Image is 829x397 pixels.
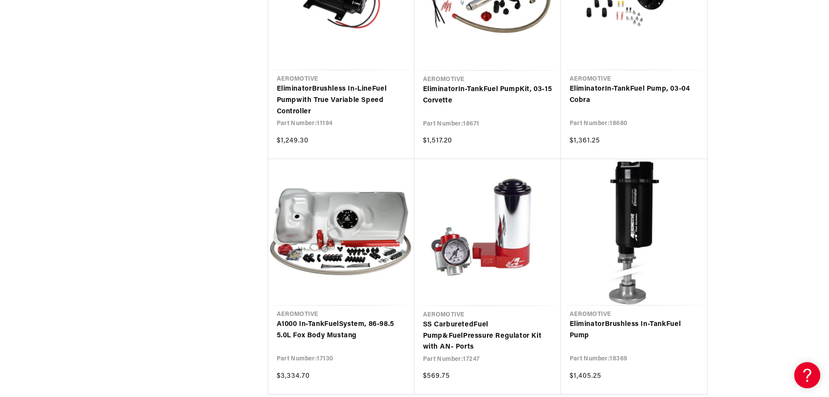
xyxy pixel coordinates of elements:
a: SS CarburetedFuel Pump&FuelPressure Regulator Kit with AN- Ports [423,319,552,353]
a: EliminatorBrushless In-LineFuel Pumpwith True Variable Speed Controller [277,84,406,117]
a: EliminatorIn-TankFuel Pump, 03-04 Cobra [570,84,698,106]
a: EliminatorIn-TankFuel PumpKit, 03-15 Corvette [423,84,552,106]
a: A1000 In-TankFuelSystem, 86-98.5 5.0L Fox Body Mustang [277,319,406,341]
a: EliminatorBrushless In-TankFuel Pump [570,319,698,341]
